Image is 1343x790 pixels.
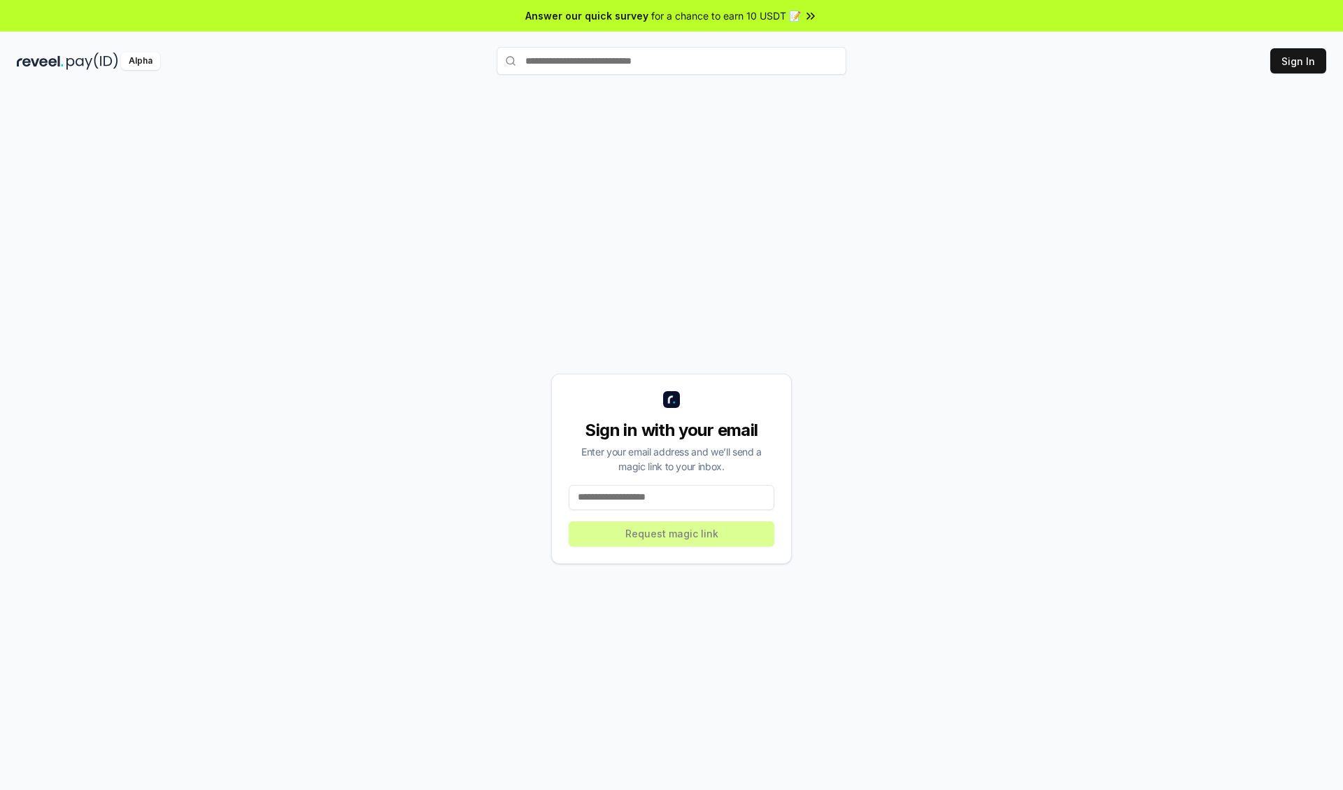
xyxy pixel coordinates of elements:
div: Sign in with your email [569,419,774,442]
img: logo_small [663,391,680,408]
div: Enter your email address and we’ll send a magic link to your inbox. [569,444,774,474]
img: pay_id [66,52,118,70]
div: Alpha [121,52,160,70]
span: Answer our quick survey [525,8,648,23]
img: reveel_dark [17,52,64,70]
span: for a chance to earn 10 USDT 📝 [651,8,801,23]
button: Sign In [1270,48,1326,73]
